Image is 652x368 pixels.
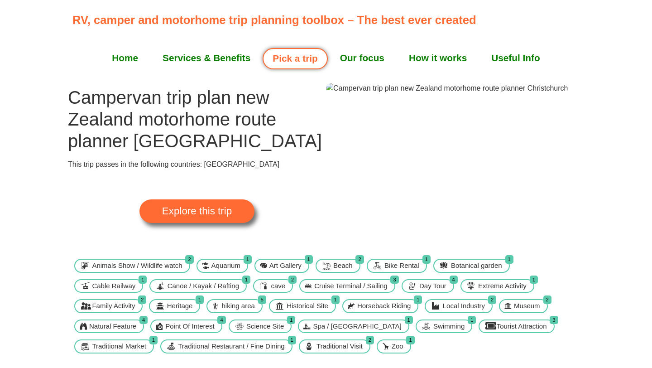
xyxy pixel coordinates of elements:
[100,47,150,69] a: Home
[268,281,288,291] span: cave
[406,336,414,344] span: 1
[288,276,297,284] span: 2
[165,301,195,311] span: Heritage
[87,321,139,332] span: Natural Feature
[543,295,551,304] span: 2
[441,301,487,311] span: Local Industry
[185,255,193,264] span: 2
[176,341,287,352] span: Traditional Restaurant / Fine Dining
[139,276,147,284] span: 1
[512,301,542,311] span: Museum
[314,341,365,352] span: Traditional Visit
[305,255,313,264] span: 1
[328,47,397,69] a: Our focus
[312,281,389,291] span: Cruise Terminal / Sailing
[139,316,148,324] span: 4
[488,295,496,304] span: 2
[417,281,449,291] span: Day Tour
[422,255,431,264] span: 1
[479,47,552,69] a: Useful Info
[90,261,184,271] span: Animals Show / Wildlife watch
[287,316,295,324] span: 1
[72,47,580,69] nav: Menu
[139,199,254,223] a: Explore this trip
[505,255,513,264] span: 1
[149,336,158,344] span: 1
[162,206,232,216] span: Explore this trip
[242,276,250,284] span: 1
[390,276,398,284] span: 3
[405,316,413,324] span: 1
[389,341,406,352] span: Zoo
[468,316,476,324] span: 1
[90,301,137,311] span: Family Activity
[72,11,585,29] p: RV, camper and motorhome trip planning toolbox – The best ever created
[450,276,458,284] span: 4
[284,301,331,311] span: Historical Site
[414,295,422,304] span: 1
[150,47,263,69] a: Services & Benefits
[209,261,243,271] span: Aquarium
[90,281,138,291] span: Cable Railway
[476,281,529,291] span: Extreme Activity
[355,301,413,311] span: Horseback Riding
[331,295,340,304] span: 1
[366,336,374,344] span: 2
[244,255,252,264] span: 1
[494,321,549,332] span: Tourist Attraction
[382,261,422,271] span: Bike Rental
[288,336,296,344] span: 1
[431,321,467,332] span: Swimming
[449,261,504,271] span: Botanical garden
[165,281,241,291] span: Canoe / Kayak / Rafting
[244,321,286,332] span: Science Site
[163,321,216,332] span: Point Of Interest
[258,295,266,304] span: 5
[219,301,257,311] span: hiking area
[90,341,149,352] span: Traditional Market
[138,295,146,304] span: 2
[311,321,403,332] span: Spa / [GEOGRAPHIC_DATA]
[263,48,327,69] a: Pick a trip
[397,47,479,69] a: How it works
[196,295,204,304] span: 1
[267,261,304,271] span: Art Gallery
[68,87,326,152] h1: Campervan trip plan new Zealand motorhome route planner [GEOGRAPHIC_DATA]
[68,160,279,168] span: This trip passes in the following countries: [GEOGRAPHIC_DATA]
[550,316,558,324] span: 3
[217,316,225,324] span: 4
[326,83,568,94] img: Campervan trip plan new Zealand motorhome route planner Christchurch
[530,276,538,284] span: 1
[355,255,364,264] span: 2
[331,261,355,271] span: Beach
